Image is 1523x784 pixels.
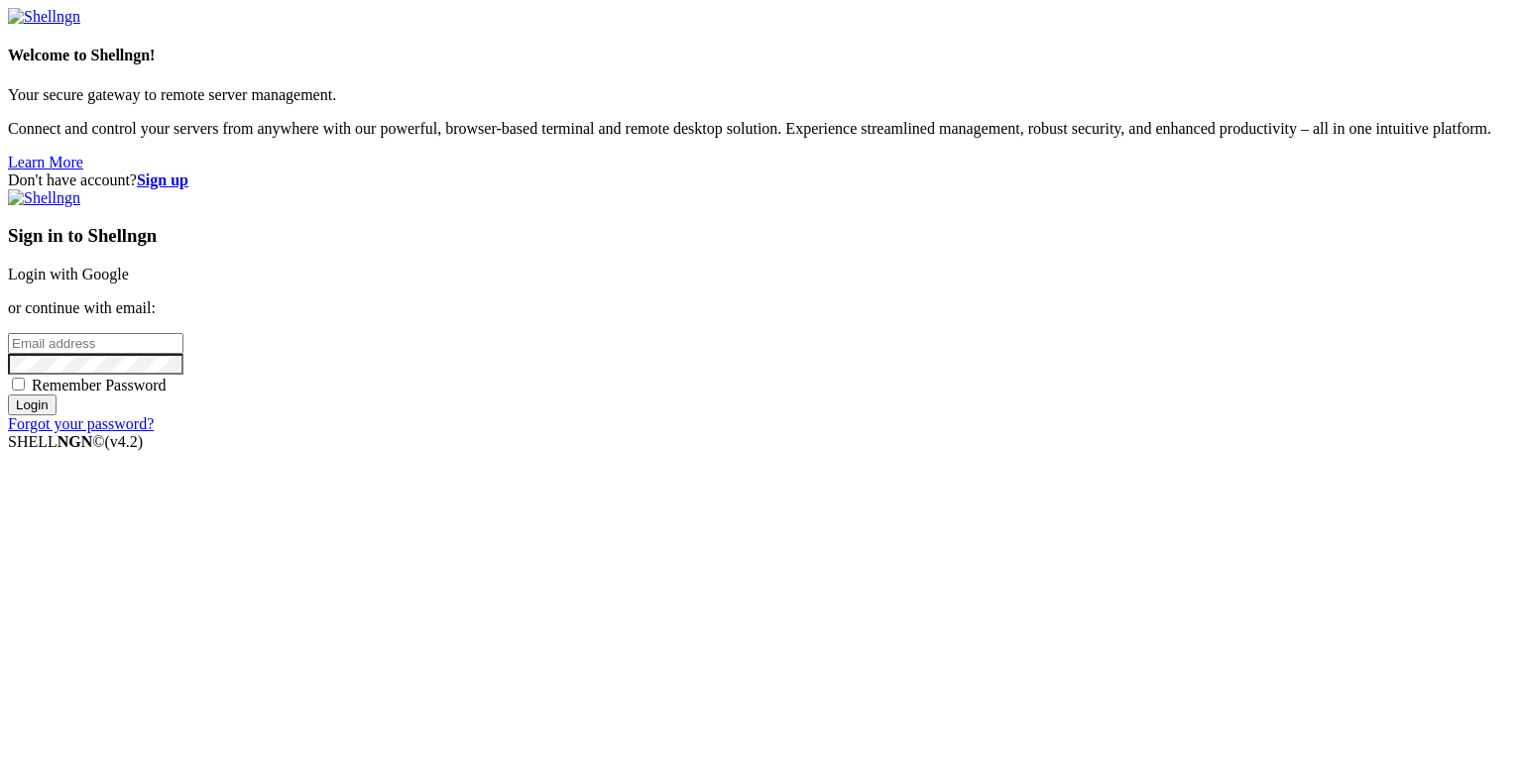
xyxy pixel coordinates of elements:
input: Login [8,394,57,415]
h4: Welcome to Shellngn! [8,47,1515,64]
img: Shellngn [8,189,80,207]
a: Learn More [8,154,83,170]
b: NGN [58,433,93,450]
p: Connect and control your servers from anywhere with our powerful, browser-based terminal and remo... [8,120,1515,138]
p: Your secure gateway to remote server management. [8,86,1515,104]
h3: Sign in to Shellngn [8,225,1515,247]
a: Login with Google [8,266,129,282]
img: Shellngn [8,8,80,26]
span: Remember Password [32,377,167,393]
input: Email address [8,333,183,354]
a: Sign up [137,171,188,188]
input: Remember Password [12,378,25,391]
span: 4.2.0 [105,433,144,450]
p: or continue with email: [8,299,1515,317]
span: SHELL © [8,433,143,450]
a: Forgot your password? [8,415,154,432]
div: Don't have account? [8,171,1515,189]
